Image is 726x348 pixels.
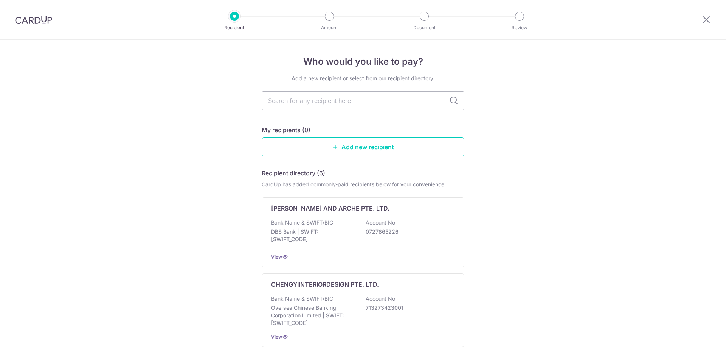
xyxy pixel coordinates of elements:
[271,204,389,213] p: [PERSON_NAME] AND ARCHE PTE. LTD.
[271,295,335,303] p: Bank Name & SWIFT/BIC:
[262,91,464,110] input: Search for any recipient here
[262,75,464,82] div: Add a new recipient or select from our recipient directory.
[262,125,310,134] h5: My recipients (0)
[301,24,357,31] p: Amount
[366,219,397,226] p: Account No:
[678,325,718,344] iframe: Opens a widget where you can find more information
[271,304,356,327] p: Oversea Chinese Banking Corporation Limited | SWIFT: [SWIFT_CODE]
[271,254,282,260] a: View
[271,219,335,226] p: Bank Name & SWIFT/BIC:
[271,280,379,289] p: CHENGYIINTERIORDESIGN PTE. LTD.
[271,334,282,340] a: View
[366,304,450,312] p: 713273423001
[262,137,464,156] a: Add new recipient
[366,295,397,303] p: Account No:
[492,24,548,31] p: Review
[262,169,325,178] h5: Recipient directory (6)
[366,228,450,236] p: 0727865226
[396,24,452,31] p: Document
[15,15,52,24] img: CardUp
[262,55,464,69] h4: Who would you like to pay?
[271,228,356,243] p: DBS Bank | SWIFT: [SWIFT_CODE]
[262,181,464,188] div: CardUp has added commonly-paid recipients below for your convenience.
[206,24,262,31] p: Recipient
